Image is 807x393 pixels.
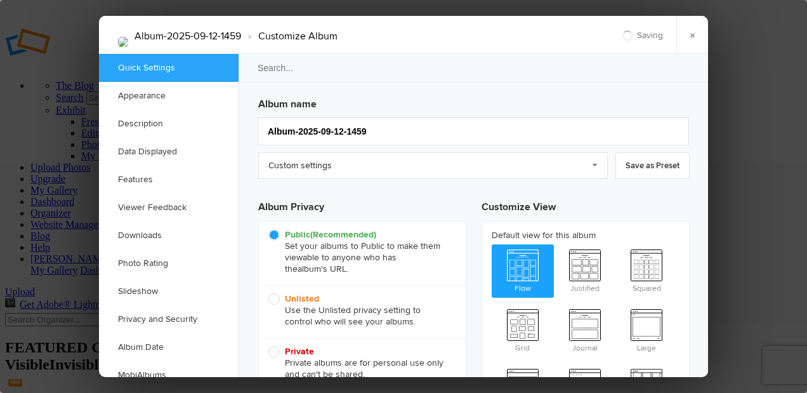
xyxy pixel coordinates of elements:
[99,333,239,361] a: Album Date
[285,346,314,357] b: Private
[258,189,466,221] h3: Album Privacy
[258,91,690,112] h3: Album name
[99,361,239,389] a: MobiAlbums
[99,194,239,222] a: Viewer Feedback
[134,25,241,47] li: Album-2025-09-12-1459
[285,229,376,240] b: Public
[99,110,239,138] a: Description
[99,166,239,194] a: Features
[118,37,128,47] img: IMG_3876.jpg
[482,189,690,221] h3: Customize View
[99,250,239,277] a: Photo Rating
[554,304,616,355] span: Journal
[238,53,710,83] input: Search...
[258,152,608,179] a: Custom settings
[492,304,554,355] span: Grid
[99,305,239,333] a: Privacy and Security
[676,16,708,54] a: ×
[298,263,348,274] span: album's URL.
[99,82,239,110] a: Appearance
[492,229,679,242] b: Default view for this album
[268,293,450,328] span: Use the Unlisted privacy setting to control who will see your albums.
[554,244,616,295] span: Justified
[615,304,678,355] span: Large
[285,293,319,304] b: Unlisted
[99,138,239,166] a: Data Displayed
[268,229,450,275] span: Set your albums to Public to make them viewable to anyone who has the
[99,54,239,82] a: Quick Settings
[268,346,450,380] span: Private albums are for personal use only and can't be shared.
[492,244,554,295] span: Flow
[615,152,690,179] a: Save as Preset
[99,277,239,305] a: Slideshow
[241,25,338,47] li: Customize Album
[99,222,239,250] a: Downloads
[615,244,678,295] span: Squared
[310,229,376,240] i: (Recommended)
